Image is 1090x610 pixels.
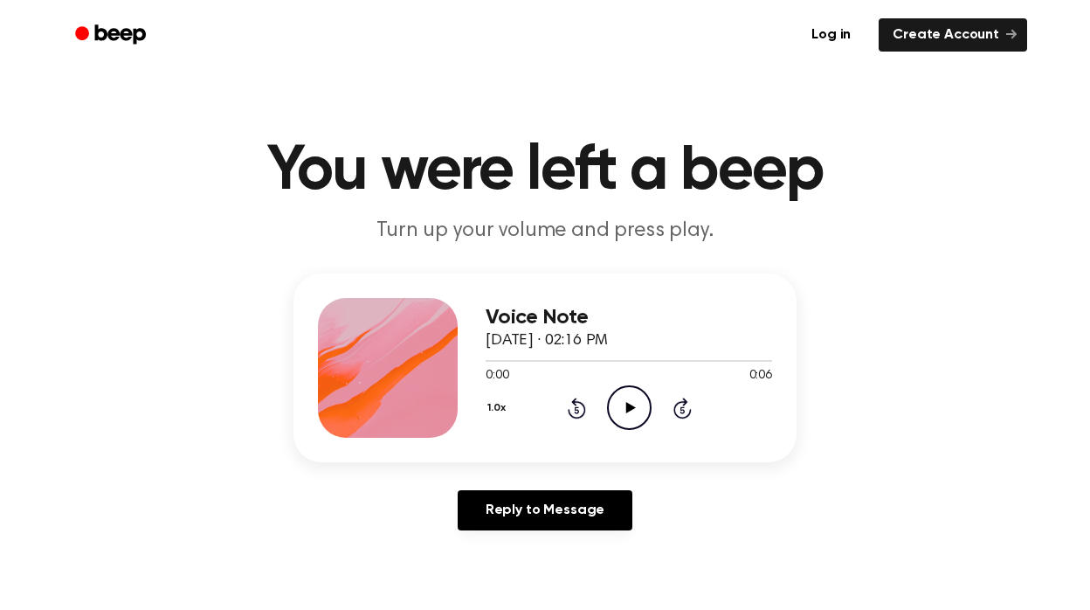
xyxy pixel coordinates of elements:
[458,490,632,530] a: Reply to Message
[486,367,508,385] span: 0:00
[486,333,608,349] span: [DATE] · 02:16 PM
[879,18,1027,52] a: Create Account
[486,306,772,329] h3: Voice Note
[210,217,880,246] p: Turn up your volume and press play.
[486,393,512,423] button: 1.0x
[749,367,772,385] span: 0:06
[794,15,868,55] a: Log in
[98,140,992,203] h1: You were left a beep
[63,18,162,52] a: Beep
